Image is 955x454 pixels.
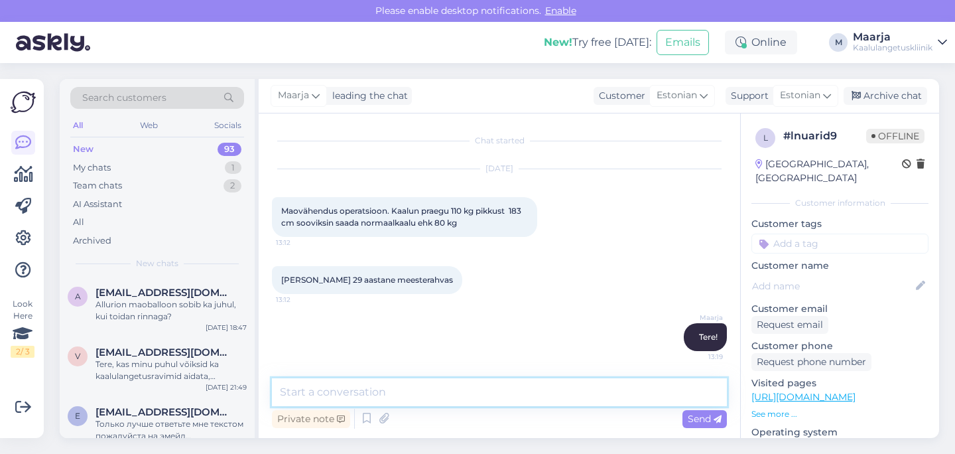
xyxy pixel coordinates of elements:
[281,275,453,285] span: [PERSON_NAME] 29 aastane meesterahvas
[544,35,651,50] div: Try free [DATE]:
[272,135,727,147] div: Chat started
[11,298,34,358] div: Look Here
[755,157,902,185] div: [GEOGRAPHIC_DATA], [GEOGRAPHIC_DATA]
[73,216,84,229] div: All
[327,89,408,103] div: leading the chat
[272,163,727,175] div: [DATE]
[751,302,928,316] p: Customer email
[751,234,928,254] input: Add a tag
[725,31,797,54] div: Online
[75,411,80,421] span: e
[751,197,928,209] div: Customer information
[82,91,166,105] span: Search customers
[276,238,326,248] span: 13:12
[73,198,122,211] div: AI Assistant
[657,30,709,55] button: Emails
[780,88,820,103] span: Estonian
[751,425,928,439] p: Operating system
[673,313,723,323] span: Maarja
[751,316,828,334] div: Request email
[726,89,769,103] div: Support
[751,391,856,403] a: [URL][DOMAIN_NAME]
[206,323,247,333] div: [DATE] 18:47
[853,32,932,42] div: Maarja
[73,143,94,156] div: New
[699,332,718,342] span: Tere!
[95,287,233,299] span: arminegrigorjan@gmail.com
[541,5,580,17] span: Enable
[853,42,932,53] div: Kaalulangetuskliinik
[206,382,247,392] div: [DATE] 21:49
[751,217,928,231] p: Customer tags
[95,406,233,418] span: explose2@inbox.lv
[594,89,645,103] div: Customer
[544,36,572,48] b: New!
[95,418,247,442] div: Только лучше ответьте мне текстом пожалуйста на эмейл [EMAIL_ADDRESS][DOMAIN_NAME] или смс , а то...
[73,234,111,248] div: Archived
[844,87,927,105] div: Archive chat
[763,133,768,143] span: l
[218,143,241,156] div: 93
[73,179,122,192] div: Team chats
[223,179,241,192] div: 2
[751,339,928,353] p: Customer phone
[751,259,928,273] p: Customer name
[866,129,924,143] span: Offline
[657,88,697,103] span: Estonian
[212,117,244,134] div: Socials
[688,413,722,425] span: Send
[95,299,247,323] div: Allurion maoballoon sobib ka juhul, kui toidan rinnaga?
[751,408,928,420] p: See more ...
[853,32,947,53] a: MaarjaKaalulangetuskliinik
[11,346,34,358] div: 2 / 3
[95,358,247,382] div: Tere, kas minu puhul võiksid ka kaalulangetusravimid aidata, [PERSON_NAME] just hädas söögiisu su...
[136,258,178,269] span: New chats
[278,88,309,103] span: Maarja
[276,295,326,305] span: 13:12
[783,128,866,144] div: # lnuarid9
[11,90,36,115] img: Askly Logo
[95,346,233,358] span: veronikanahkur@gmail.com
[225,161,241,175] div: 1
[137,117,160,134] div: Web
[272,410,350,428] div: Private note
[829,33,848,52] div: M
[673,352,723,362] span: 13:19
[70,117,86,134] div: All
[752,279,913,293] input: Add name
[751,376,928,390] p: Visited pages
[281,206,523,228] span: Maovähendus operatsioon. Kaalun praegu 110 kg pikkust 183 cm sooviksin saada normaalkaalu ehk 80 kg
[751,353,871,371] div: Request phone number
[75,351,80,361] span: v
[73,161,111,175] div: My chats
[75,291,81,301] span: a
